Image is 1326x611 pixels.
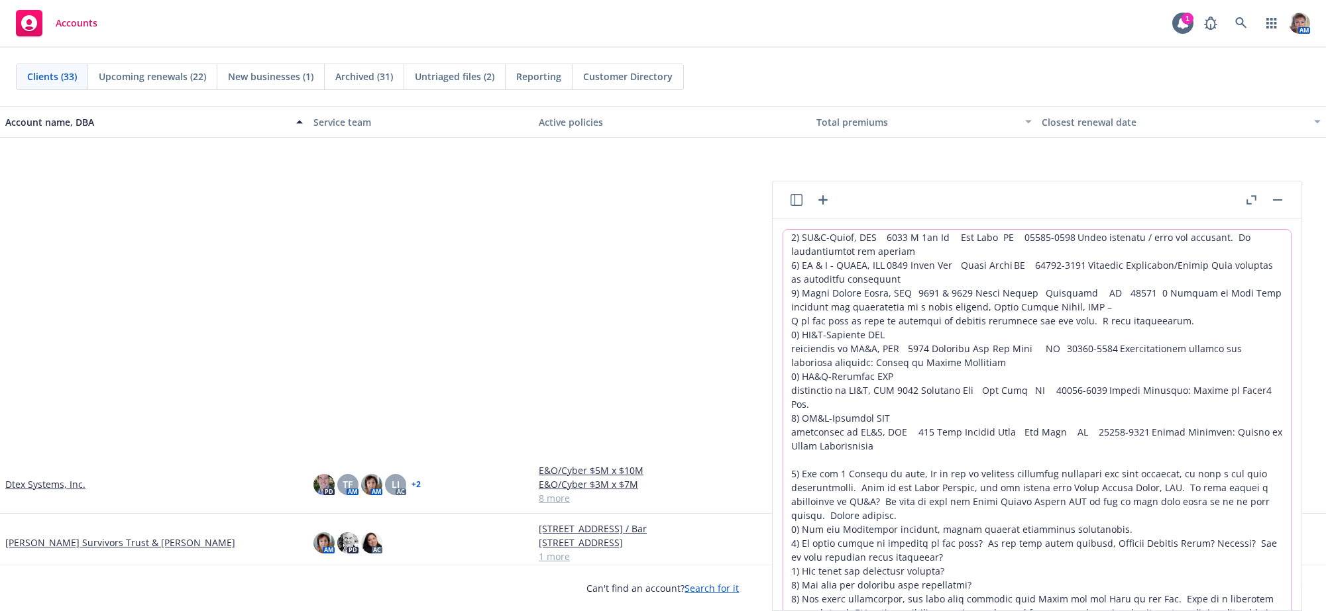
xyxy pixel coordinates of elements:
span: LI [392,477,400,491]
a: Accounts [11,5,103,42]
img: photo [337,532,359,553]
div: Account name, DBA [5,115,288,129]
div: Service team [313,115,528,129]
a: [PERSON_NAME] Survivors Trust & [PERSON_NAME] [5,536,235,549]
a: E&O/Cyber $5M x $10M [539,463,806,477]
a: Dtex Systems, Inc. [5,477,85,491]
a: 8 more [539,491,806,505]
a: Search [1228,10,1254,36]
span: Clients (33) [27,70,77,83]
a: + 2 [412,481,421,489]
img: photo [313,474,335,495]
img: photo [1289,13,1310,34]
span: Upcoming renewals (22) [99,70,206,83]
span: Archived (31) [335,70,393,83]
img: photo [361,532,382,553]
a: Search for it [685,582,740,594]
span: New businesses (1) [228,70,313,83]
span: Reporting [516,70,561,83]
button: Service team [308,106,533,138]
button: Active policies [533,106,811,138]
a: [STREET_ADDRESS] [539,536,806,549]
button: Total premiums [811,106,1036,138]
div: Total premiums [816,115,1017,129]
a: 1 more [539,549,806,563]
div: 1 [1182,13,1193,24]
button: Closest renewal date [1037,106,1326,138]
a: E&O/Cyber $3M x $7M [539,477,806,491]
span: Untriaged files (2) [415,70,494,83]
span: Accounts [56,18,97,28]
a: Report a Bug [1197,10,1224,36]
div: Closest renewal date [1042,115,1306,129]
a: [STREET_ADDRESS] / Bar [539,522,806,536]
span: Customer Directory [583,70,673,83]
img: photo [313,532,335,553]
img: photo [361,474,382,495]
div: Active policies [539,115,806,129]
a: Switch app [1258,10,1285,36]
span: TF [343,477,353,491]
span: Can't find an account? [587,581,740,595]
